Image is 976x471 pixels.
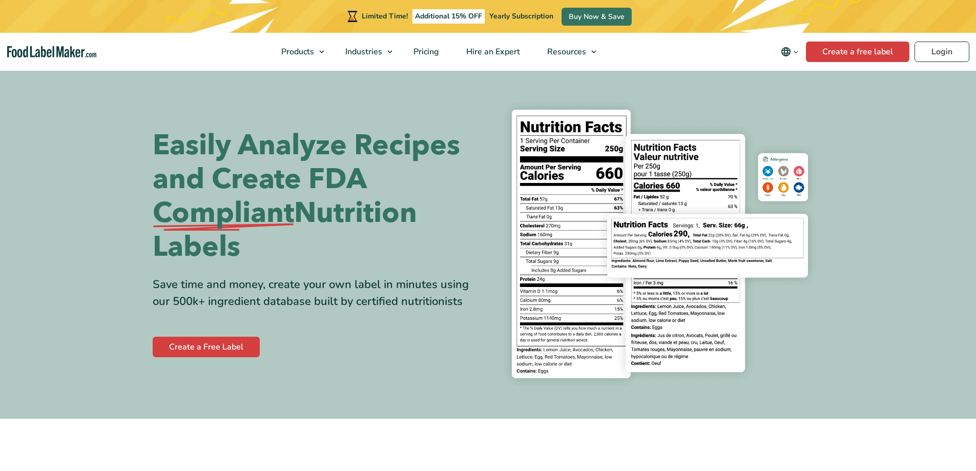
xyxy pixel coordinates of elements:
[278,46,315,57] span: Products
[7,46,96,58] a: Food Label Maker homepage
[544,46,587,57] span: Resources
[332,33,398,71] a: Industries
[534,33,601,71] a: Resources
[342,46,383,57] span: Industries
[412,9,485,24] span: Additional 15% OFF
[915,42,969,62] a: Login
[268,33,329,71] a: Products
[153,129,481,264] h1: Easily Analyze Recipes and Create FDA Nutrition Labels
[153,196,294,230] span: Compliant
[153,337,260,357] a: Create a Free Label
[806,42,909,62] a: Create a free label
[410,46,440,57] span: Pricing
[774,42,806,62] button: Change language
[453,33,531,71] a: Hire an Expert
[153,276,481,310] div: Save time and money, create your own label in minutes using our 500k+ ingredient database built b...
[489,11,553,21] span: Yearly Subscription
[463,46,521,57] span: Hire an Expert
[400,33,450,71] a: Pricing
[562,8,632,26] a: Buy Now & Save
[362,11,408,21] span: Limited Time!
